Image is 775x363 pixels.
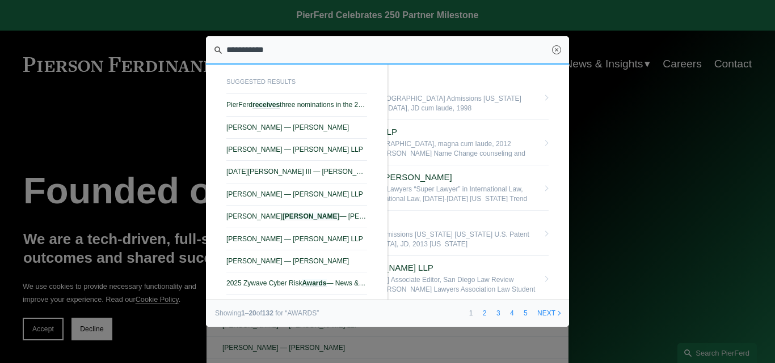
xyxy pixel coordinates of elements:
[226,94,367,116] a: PierFerdreceivesthree nominations in the 2025 Zywave Cyber Risk— [PERSON_NAME]
[275,309,319,317] span: for “AWARDS”
[226,120,549,165] a: [PERSON_NAME] — [PERSON_NAME] LLP of Public and International Affairs, 2020 B.A., [GEOGRAPHIC_DAT...
[226,250,367,272] a: [PERSON_NAME] — [PERSON_NAME]
[226,75,549,120] a: [PERSON_NAME] — [PERSON_NAME] results. Practices Immigration and Naturalization [GEOGRAPHIC_DATA]...
[506,300,518,327] a: 4
[248,309,256,317] strong: 20
[226,101,367,109] span: PierFerd three nominations in the 2025 Zywave Cyber Risk — [PERSON_NAME]
[226,161,367,183] a: [DATE][PERSON_NAME] III — [PERSON_NAME] LLP
[226,123,367,131] span: [PERSON_NAME] — [PERSON_NAME]
[533,300,564,327] a: next
[226,272,367,294] a: 2025 Zywave Cyber RiskAwards— News & Events — [PERSON_NAME]
[226,235,367,243] span: [PERSON_NAME] — [PERSON_NAME] LLP
[226,117,367,139] a: [PERSON_NAME] — [PERSON_NAME]
[226,279,367,287] span: 2025 Zywave Cyber Risk — News & Events — [PERSON_NAME]
[226,75,367,94] span: suggested results
[520,300,532,327] a: 5
[262,309,273,317] strong: 132
[226,146,367,153] span: [PERSON_NAME] — [PERSON_NAME] LLP
[302,279,326,287] em: Awards
[226,139,367,161] a: [PERSON_NAME] — [PERSON_NAME] LLP
[226,295,367,317] a: [PERSON_NAME] — [PERSON_NAME]
[215,310,319,317] div: Showing – of
[226,211,549,256] a: [PERSON_NAME] — [PERSON_NAME] ). Practices IP Litigation and Enforcement Patents Admissions [US_S...
[283,212,340,220] em: [PERSON_NAME]
[492,300,504,327] a: 3
[226,165,549,211] a: [PERSON_NAME] [PERSON_NAME] — [PERSON_NAME] ) and Litigation Section ArbitralWomenAwardsSuper Law...
[552,45,561,54] a: Close
[226,206,367,228] a: [PERSON_NAME][PERSON_NAME]— [PERSON_NAME]
[226,256,549,301] a: [DATE][PERSON_NAME] III — [PERSON_NAME] LLP Education [GEOGRAPHIC_DATA], [PERSON_NAME] Associate ...
[226,257,367,265] span: [PERSON_NAME] — [PERSON_NAME]
[226,168,367,176] span: [DATE][PERSON_NAME] III — [PERSON_NAME] LLP
[226,228,367,250] a: [PERSON_NAME] — [PERSON_NAME] LLP
[226,212,367,220] span: [PERSON_NAME] — [PERSON_NAME]
[252,101,280,109] em: receives
[465,300,477,327] a: 1
[226,183,367,206] a: [PERSON_NAME] — [PERSON_NAME] LLP
[241,309,245,317] strong: 1
[479,300,491,327] a: 2
[206,36,569,65] input: Search this site
[226,190,367,198] span: [PERSON_NAME] — [PERSON_NAME] LLP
